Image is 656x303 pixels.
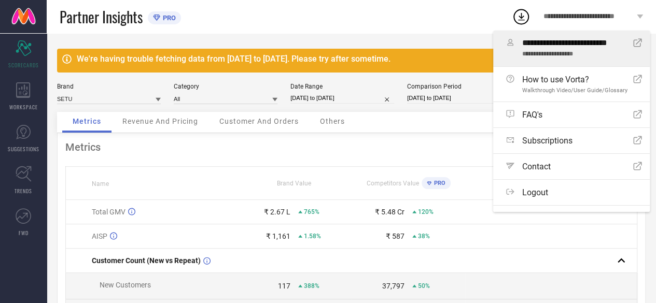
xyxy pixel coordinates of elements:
[522,162,551,171] span: Contact
[219,117,299,125] span: Customer And Orders
[407,93,511,104] input: Select comparison period
[304,233,321,240] span: 1.58%
[375,208,404,216] div: ₹ 5.48 Cr
[290,83,394,90] div: Date Range
[522,75,627,84] span: How to use Vorta?
[431,180,445,186] span: PRO
[493,128,650,153] a: Subscriptions
[522,87,627,94] span: Walkthrough Video/User Guide/Glossary
[418,208,434,215] span: 120%
[92,232,107,240] span: AISP
[15,187,32,195] span: TRENDS
[320,117,345,125] span: Others
[8,145,39,153] span: SUGGESTIONS
[512,7,531,26] div: Open download list
[522,187,548,197] span: Logout
[304,282,319,290] span: 388%
[418,233,430,240] span: 38%
[382,282,404,290] div: 37,797
[19,229,29,237] span: FWD
[493,102,650,127] a: FAQ's
[418,282,430,290] span: 50%
[278,282,290,290] div: 117
[493,154,650,179] a: Contact
[522,110,542,120] span: FAQ's
[92,180,109,187] span: Name
[367,180,419,187] span: Competitors Value
[174,83,277,90] div: Category
[77,54,621,64] div: We're having trouble fetching data from [DATE] to [DATE]. Please try after sometime.
[73,117,101,125] span: Metrics
[386,232,404,240] div: ₹ 587
[92,256,201,265] span: Customer Count (New vs Repeat)
[57,83,161,90] div: Brand
[277,180,311,187] span: Brand Value
[522,136,573,146] span: Subscriptions
[100,281,151,289] span: New Customers
[60,6,143,27] span: Partner Insights
[160,14,176,22] span: PRO
[122,117,198,125] span: Revenue And Pricing
[264,208,290,216] div: ₹ 2.67 L
[92,208,125,216] span: Total GMV
[266,232,290,240] div: ₹ 1,161
[407,83,511,90] div: Comparison Period
[290,93,394,104] input: Select date range
[8,61,39,69] span: SCORECARDS
[9,103,38,111] span: WORKSPACE
[493,67,650,102] a: How to use Vorta?Walkthrough Video/User Guide/Glossary
[304,208,319,215] span: 765%
[65,141,637,153] div: Metrics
